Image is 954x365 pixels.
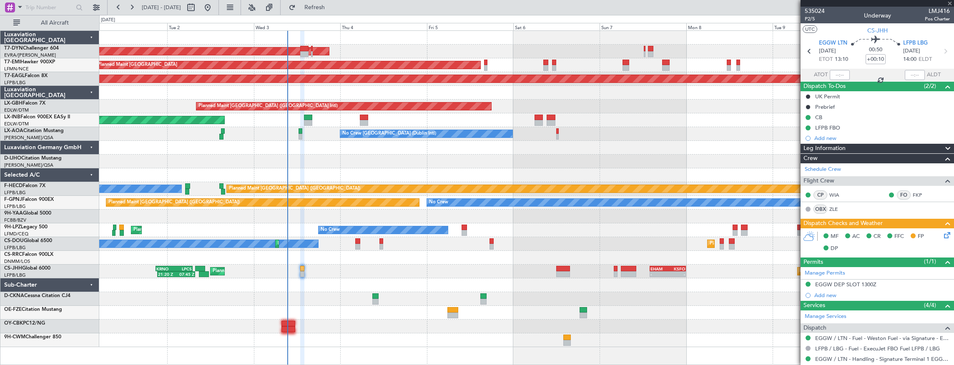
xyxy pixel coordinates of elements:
[803,144,846,153] span: Leg Information
[4,225,21,230] span: 9H-LPZ
[513,23,600,30] div: Sat 6
[815,114,822,121] div: CB
[278,237,409,250] div: Planned Maint [GEOGRAPHIC_DATA] ([GEOGRAPHIC_DATA])
[831,245,838,253] span: DP
[4,128,23,133] span: LX-AOA
[924,257,936,266] span: (1/1)
[803,25,817,33] button: UTC
[803,219,883,228] span: Dispatch Checks and Weather
[831,232,839,241] span: MF
[668,272,685,277] div: -
[9,16,90,30] button: All Aircraft
[4,183,23,188] span: F-HECD
[167,23,254,30] div: Tue 2
[321,224,340,236] div: No Crew
[819,39,847,47] span: EGGW LTN
[650,272,668,277] div: -
[4,101,45,106] a: LX-GBHFalcon 7X
[903,47,920,55] span: [DATE]
[903,55,916,64] span: 14:00
[805,269,845,277] a: Manage Permits
[814,292,950,299] div: Add new
[22,20,88,26] span: All Aircraft
[108,196,240,209] div: Planned Maint [GEOGRAPHIC_DATA] ([GEOGRAPHIC_DATA])
[927,71,941,79] span: ALDT
[297,5,332,10] span: Refresh
[4,252,53,257] a: CS-RRCFalcon 900LX
[429,196,448,209] div: No Crew
[4,238,52,243] a: CS-DOUGlobal 6500
[4,266,50,271] a: CS-JHHGlobal 6000
[924,301,936,310] span: (4/4)
[213,265,344,277] div: Planned Maint [GEOGRAPHIC_DATA] ([GEOGRAPHIC_DATA])
[4,266,22,271] span: CS-JHH
[913,191,931,199] a: FKP
[4,156,62,161] a: D-IJHOCitation Mustang
[101,17,115,24] div: [DATE]
[254,23,340,30] div: Wed 3
[142,4,181,11] span: [DATE] - [DATE]
[874,232,881,241] span: CR
[4,272,26,278] a: LFPB/LBG
[924,82,936,90] span: (2/2)
[773,23,859,30] div: Tue 9
[803,301,825,310] span: Services
[864,11,891,20] div: Underway
[4,46,59,51] a: T7-DYNChallenger 604
[4,321,45,326] a: OY-CBKPC12/NG
[918,232,924,241] span: FP
[229,182,360,195] div: Planned Maint [GEOGRAPHIC_DATA] ([GEOGRAPHIC_DATA])
[803,323,826,333] span: Dispatch
[4,307,62,312] a: OE-FZECitation Mustang
[4,183,45,188] a: F-HECDFalcon 7X
[4,245,26,251] a: LFPB/LBG
[158,272,176,277] div: 21:20 Z
[340,23,427,30] div: Thu 4
[852,232,860,241] span: AC
[156,266,174,271] div: KRNO
[815,124,840,131] div: LFPB FBO
[829,205,848,213] a: ZLE
[903,39,928,47] span: LFPB LBG
[829,191,848,199] a: WIA
[285,1,335,14] button: Refresh
[4,293,70,298] a: D-CKNACessna Citation CJ4
[867,26,888,35] span: CS-JHH
[815,355,950,362] a: EGGW / LTN - Handling - Signature Terminal 1 EGGW / LTN
[814,135,950,142] div: Add new
[805,15,825,22] span: P2/5
[813,205,827,214] div: OBX
[803,257,823,267] span: Permits
[4,321,23,326] span: OY-CBK
[835,55,848,64] span: 13:10
[4,211,23,216] span: 9H-YAA
[4,258,30,265] a: DNMM/LOS
[4,135,53,141] a: [PERSON_NAME]/QSA
[4,60,20,65] span: T7-EMI
[925,15,950,22] span: Pos Charter
[686,23,773,30] div: Mon 8
[668,266,685,271] div: KSFO
[4,115,20,120] span: LX-INB
[25,1,73,14] input: Trip Number
[4,225,48,230] a: 9H-LPZLegacy 500
[4,80,26,86] a: LFPB/LBG
[4,293,24,298] span: D-CKNA
[919,55,932,64] span: ELDT
[4,66,29,72] a: LFMN/NCE
[4,335,25,340] span: 9H-CWM
[198,100,338,112] div: Planned Maint [GEOGRAPHIC_DATA] ([GEOGRAPHIC_DATA] Intl)
[174,266,192,271] div: LPCS
[4,211,51,216] a: 9H-YAAGlobal 5000
[815,345,940,352] a: LFPB / LBG - Fuel - ExecuJet FBO Fuel LFPB / LBG
[4,60,55,65] a: T7-EMIHawker 900XP
[869,46,882,54] span: 00:50
[650,266,668,271] div: EHAM
[4,307,22,312] span: OE-FZE
[4,101,23,106] span: LX-GBH
[4,46,23,51] span: T7-DYN
[600,23,686,30] div: Sun 7
[4,197,22,202] span: F-GPNJ
[4,203,26,210] a: LFPB/LBG
[815,281,876,288] div: EGGW DEP SLOT 1300Z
